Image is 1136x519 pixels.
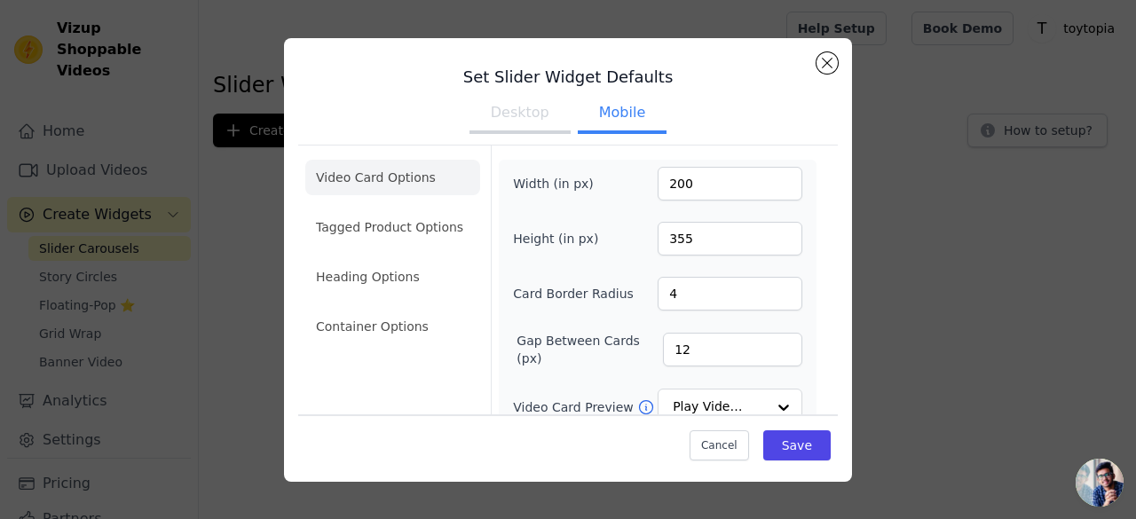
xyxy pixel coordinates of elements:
[513,175,610,193] label: Width (in px)
[1076,459,1124,507] div: Open chat
[690,430,749,460] button: Cancel
[305,259,480,295] li: Heading Options
[305,309,480,344] li: Container Options
[517,332,663,367] label: Gap Between Cards (px)
[305,160,480,195] li: Video Card Options
[513,285,634,303] label: Card Border Radius
[513,230,610,248] label: Height (in px)
[513,398,636,416] label: Video Card Preview
[578,95,667,134] button: Mobile
[763,430,831,460] button: Save
[298,67,838,88] h3: Set Slider Widget Defaults
[816,52,838,74] button: Close modal
[469,95,571,134] button: Desktop
[305,209,480,245] li: Tagged Product Options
